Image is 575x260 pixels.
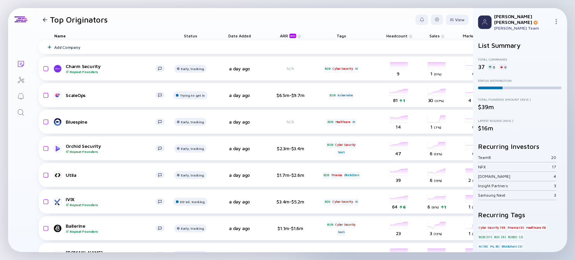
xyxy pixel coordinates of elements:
div: Early, tracking [181,147,204,151]
div: B2B [329,92,336,99]
div: $1.7m-$2.6m [268,172,312,178]
div: a day ago [221,66,258,71]
div: Finance [330,172,343,178]
div: [PERSON_NAME] [PERSON_NAME] [494,13,551,25]
div: Latest Round (Avg.) [478,119,562,123]
div: a day ago [221,172,258,178]
div: AI [354,65,359,72]
div: Charm Security [66,63,155,74]
div: Early, tracking [181,173,204,177]
div: Orchid Security [66,143,155,154]
div: Cyber Security [334,141,356,148]
div: a day ago [221,145,258,151]
div: Healthcare (8) [525,224,547,231]
a: Search [8,104,33,120]
div: 3 [554,193,556,198]
h2: Recurring Investors [478,142,562,150]
div: Team8 [478,155,551,160]
div: ScaleOps [66,92,155,98]
div: ARR [280,33,297,38]
h1: Top Originators [50,15,108,24]
div: SaaS [337,149,345,156]
div: a day ago [221,225,258,231]
button: View [446,14,469,25]
div: Ballerine [66,223,155,233]
div: Utila [66,172,155,178]
a: Utila [54,171,170,179]
div: Total Companies [478,57,562,61]
img: Profile Picture [478,15,491,29]
div: Name [49,31,170,40]
div: Healthcare [334,119,351,125]
div: $1.1m-$1.6m [268,225,312,231]
img: Menu [553,19,559,24]
div: ML (8) [489,243,500,250]
div: B2B [322,172,329,178]
div: a day ago [221,199,258,204]
div: B2G [324,198,331,205]
div: Trying to get in [180,93,205,97]
a: BallerineRepeat Founders [54,223,170,233]
div: Samsung Next [478,193,554,198]
div: Add Company [54,45,80,50]
div: Repeat Founders [66,203,155,207]
div: Early, tracking [181,67,204,71]
div: B2B (37) [478,233,492,240]
a: [DOMAIN_NAME]Repeat Founders [54,250,170,260]
span: Headcount [386,33,408,38]
div: $39m [478,103,562,110]
div: Total Funding Amount (Avg.) [478,97,562,101]
div: Kubernetes [337,92,354,99]
div: 4 [554,174,556,179]
div: Repeat Founders [66,70,155,74]
div: [PERSON_NAME] Team [494,26,551,31]
div: 20 [551,155,556,160]
a: Investor Map [8,71,33,88]
a: Reminders [8,88,33,104]
div: B2B [328,252,335,258]
h2: List Summary [478,41,562,49]
div: SaaS [337,229,345,235]
a: Bluespine [54,118,170,126]
div: N/A [268,66,312,71]
h2: Recurring Tags [478,211,562,219]
div: 37 [478,63,485,70]
div: [DOMAIN_NAME] [66,250,155,260]
div: 0 [487,64,496,70]
div: B2B [326,119,333,125]
div: IT [336,252,340,258]
div: a day ago [221,119,258,125]
div: Finance (9) [507,224,525,231]
div: Date Added [221,31,258,40]
a: IVIXRepeat Founders [54,196,170,207]
div: $6.5m-$9.7m [268,92,312,98]
a: Charm SecurityRepeat Founders [54,63,170,74]
div: AI (18) [478,243,489,250]
div: $3.4m-$5.2m [268,199,312,204]
div: B2B2C (2) [507,233,524,240]
div: DD'ed, tracking [180,200,205,204]
div: Blockchain (3) [501,243,523,250]
div: [DOMAIN_NAME] [478,174,554,179]
span: Sales [429,33,440,38]
div: 3 [554,183,556,188]
div: Blockchain [344,172,360,178]
div: N/A [268,119,312,124]
div: Early, tracking [181,226,204,230]
div: B2B [326,141,333,148]
div: IVIX [66,196,155,207]
div: AI [352,119,356,125]
div: NFX [478,164,552,169]
div: Early, tracking [181,120,204,124]
div: Repeat Founders [66,229,155,233]
div: Insight Partners [478,183,554,188]
a: ScaleOps [54,91,170,99]
div: 17 [552,164,556,169]
div: Cyber Security [332,198,353,205]
div: Software [341,252,355,258]
div: B2B [324,65,331,72]
a: Orchid SecurityRepeat Founders [54,143,170,154]
div: Cyber Security [332,65,353,72]
div: B2C (6) [493,233,507,240]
